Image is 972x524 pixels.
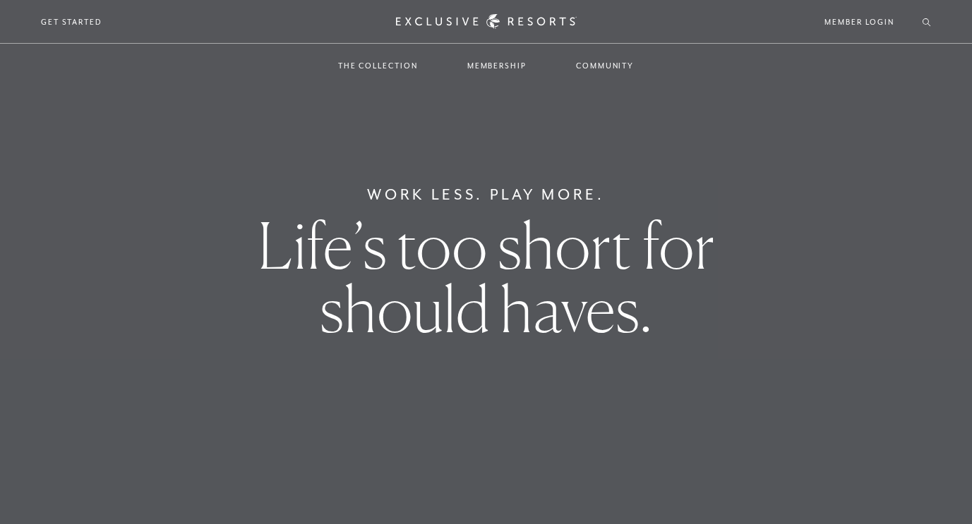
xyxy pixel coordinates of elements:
a: Community [562,45,648,86]
a: Member Login [824,16,894,28]
a: Get Started [41,16,102,28]
a: The Collection [324,45,432,86]
a: Membership [453,45,541,86]
h1: Life’s too short for should haves. [170,214,803,341]
h6: Work Less. Play More. [367,183,605,206]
